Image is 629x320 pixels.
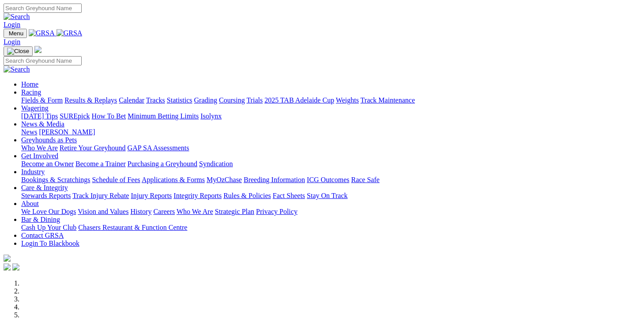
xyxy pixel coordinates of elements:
a: Login [4,38,20,46]
a: How To Bet [92,112,126,120]
img: Close [7,48,29,55]
a: Statistics [167,96,192,104]
a: Wagering [21,104,49,112]
a: Trials [246,96,263,104]
a: Get Involved [21,152,58,160]
button: Toggle navigation [4,29,27,38]
a: Rules & Policies [223,192,271,199]
div: Greyhounds as Pets [21,144,625,152]
a: Become a Trainer [75,160,126,168]
a: Industry [21,168,45,175]
a: Injury Reports [131,192,172,199]
input: Search [4,4,82,13]
a: History [130,208,151,215]
button: Toggle navigation [4,46,33,56]
div: Get Involved [21,160,625,168]
a: [DATE] Tips [21,112,58,120]
a: Chasers Restaurant & Function Centre [78,224,187,231]
a: Home [21,80,38,88]
a: SUREpick [60,112,90,120]
a: Strategic Plan [215,208,254,215]
a: Track Maintenance [361,96,415,104]
img: GRSA [29,29,55,37]
a: Purchasing a Greyhound [128,160,197,168]
a: [PERSON_NAME] [39,128,95,136]
a: Retire Your Greyhound [60,144,126,152]
a: Cash Up Your Club [21,224,76,231]
a: News [21,128,37,136]
a: About [21,200,39,207]
a: Login [4,21,20,28]
img: logo-grsa-white.png [34,46,41,53]
a: Fields & Form [21,96,63,104]
a: Contact GRSA [21,232,64,239]
div: About [21,208,625,216]
a: Syndication [199,160,233,168]
div: News & Media [21,128,625,136]
a: Who We Are [21,144,58,152]
img: logo-grsa-white.png [4,255,11,262]
a: Fact Sheets [273,192,305,199]
a: 2025 TAB Adelaide Cup [264,96,334,104]
div: Bar & Dining [21,224,625,232]
a: Care & Integrity [21,184,68,191]
a: Bookings & Scratchings [21,176,90,183]
a: Stay On Track [307,192,347,199]
a: Minimum Betting Limits [128,112,199,120]
a: Track Injury Rebate [72,192,129,199]
a: News & Media [21,120,64,128]
img: GRSA [56,29,83,37]
a: Login To Blackbook [21,240,79,247]
a: Privacy Policy [256,208,298,215]
span: Menu [9,30,23,37]
a: Isolynx [200,112,222,120]
a: Careers [153,208,175,215]
a: We Love Our Dogs [21,208,76,215]
a: GAP SA Assessments [128,144,189,152]
a: Vision and Values [78,208,128,215]
img: Search [4,65,30,73]
a: Breeding Information [244,176,305,183]
a: Grading [194,96,217,104]
img: Search [4,13,30,21]
a: Applications & Forms [142,176,205,183]
a: Who We Are [177,208,213,215]
img: twitter.svg [12,263,19,270]
a: Tracks [146,96,165,104]
input: Search [4,56,82,65]
img: facebook.svg [4,263,11,270]
a: ICG Outcomes [307,176,349,183]
a: Race Safe [351,176,379,183]
div: Care & Integrity [21,192,625,200]
a: Schedule of Fees [92,176,140,183]
a: Racing [21,88,41,96]
a: Bar & Dining [21,216,60,223]
a: Integrity Reports [173,192,222,199]
div: Wagering [21,112,625,120]
a: Coursing [219,96,245,104]
a: Calendar [119,96,144,104]
a: Greyhounds as Pets [21,136,77,144]
div: Racing [21,96,625,104]
a: Results & Replays [64,96,117,104]
a: Stewards Reports [21,192,71,199]
a: Weights [336,96,359,104]
a: MyOzChase [207,176,242,183]
div: Industry [21,176,625,184]
a: Become an Owner [21,160,74,168]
